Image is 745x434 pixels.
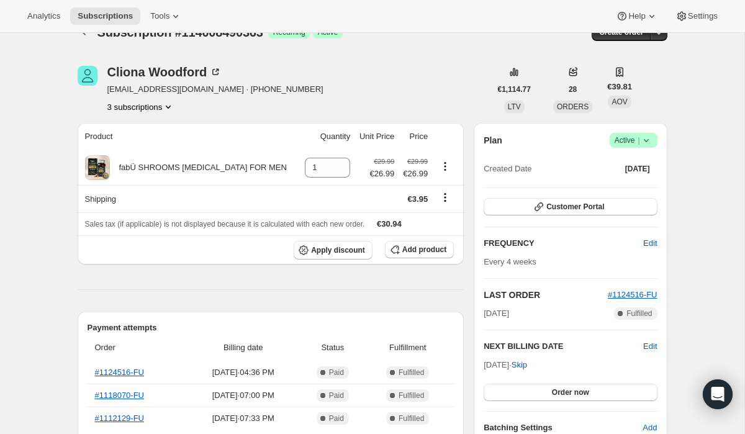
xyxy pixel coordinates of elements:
[110,161,287,174] div: fabÜ SHROOMS [MEDICAL_DATA] FOR MEN
[399,391,424,400] span: Fulfilled
[150,11,169,21] span: Tools
[85,220,365,228] span: Sales tax (if applicable) is not displayed because it is calculated with each new order.
[329,414,344,423] span: Paid
[78,66,97,86] span: Cliona Woodford
[78,123,299,150] th: Product
[329,391,344,400] span: Paid
[484,289,608,301] h2: LAST ORDER
[484,198,657,215] button: Customer Portal
[190,412,297,425] span: [DATE] · 07:33 PM
[508,102,521,111] span: LTV
[95,391,145,400] a: #1118070-FU
[546,202,604,212] span: Customer Portal
[95,368,145,377] a: #1124516-FU
[311,245,365,255] span: Apply discount
[190,366,297,379] span: [DATE] · 04:36 PM
[625,164,650,174] span: [DATE]
[638,135,639,145] span: |
[190,341,297,354] span: Billing date
[628,11,645,21] span: Help
[643,237,657,250] span: Edit
[385,241,454,258] button: Add product
[484,422,643,434] h6: Batching Settings
[484,384,657,401] button: Order now
[107,83,323,96] span: [EMAIL_ADDRESS][DOMAIN_NAME] · [PHONE_NUMBER]
[569,84,577,94] span: 28
[299,123,354,150] th: Quantity
[512,359,527,371] span: Skip
[557,102,589,111] span: ORDERS
[484,134,502,147] h2: Plan
[377,219,402,228] span: €30.94
[27,11,60,21] span: Analytics
[408,194,428,204] span: €3.95
[484,307,509,320] span: [DATE]
[95,414,145,423] a: #1112129-FU
[615,134,652,147] span: Active
[504,355,535,375] button: Skip
[399,368,424,377] span: Fulfilled
[88,334,186,361] th: Order
[607,81,632,93] span: €39.81
[369,341,446,354] span: Fulfillment
[688,11,718,21] span: Settings
[374,158,394,165] small: €29.99
[484,163,531,175] span: Created Date
[107,101,175,113] button: Product actions
[608,289,657,301] button: #1124516-FU
[484,257,536,266] span: Every 4 weeks
[618,160,657,178] button: [DATE]
[190,389,297,402] span: [DATE] · 07:00 PM
[626,309,652,319] span: Fulfilled
[636,233,664,253] button: Edit
[354,123,398,150] th: Unit Price
[399,414,424,423] span: Fulfilled
[484,360,527,369] span: [DATE] ·
[608,7,665,25] button: Help
[329,368,344,377] span: Paid
[107,66,222,78] div: Cliona Woodford
[552,387,589,397] span: Order now
[70,7,140,25] button: Subscriptions
[78,185,299,212] th: Shipping
[643,340,657,353] button: Edit
[143,7,189,25] button: Tools
[294,241,372,260] button: Apply discount
[490,81,538,98] button: €1,114.77
[370,168,395,180] span: €26.99
[498,84,531,94] span: €1,114.77
[402,245,446,255] span: Add product
[703,379,733,409] div: Open Intercom Messenger
[78,11,133,21] span: Subscriptions
[484,237,643,250] h2: FREQUENCY
[402,168,428,180] span: €26.99
[85,155,110,180] img: product img
[435,191,455,204] button: Shipping actions
[304,341,362,354] span: Status
[643,422,657,434] span: Add
[88,322,454,334] h2: Payment attempts
[561,81,584,98] button: 28
[20,7,68,25] button: Analytics
[407,158,428,165] small: €29.99
[435,160,455,173] button: Product actions
[398,123,431,150] th: Price
[484,340,643,353] h2: NEXT BILLING DATE
[608,290,657,299] a: #1124516-FU
[668,7,725,25] button: Settings
[612,97,627,106] span: AOV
